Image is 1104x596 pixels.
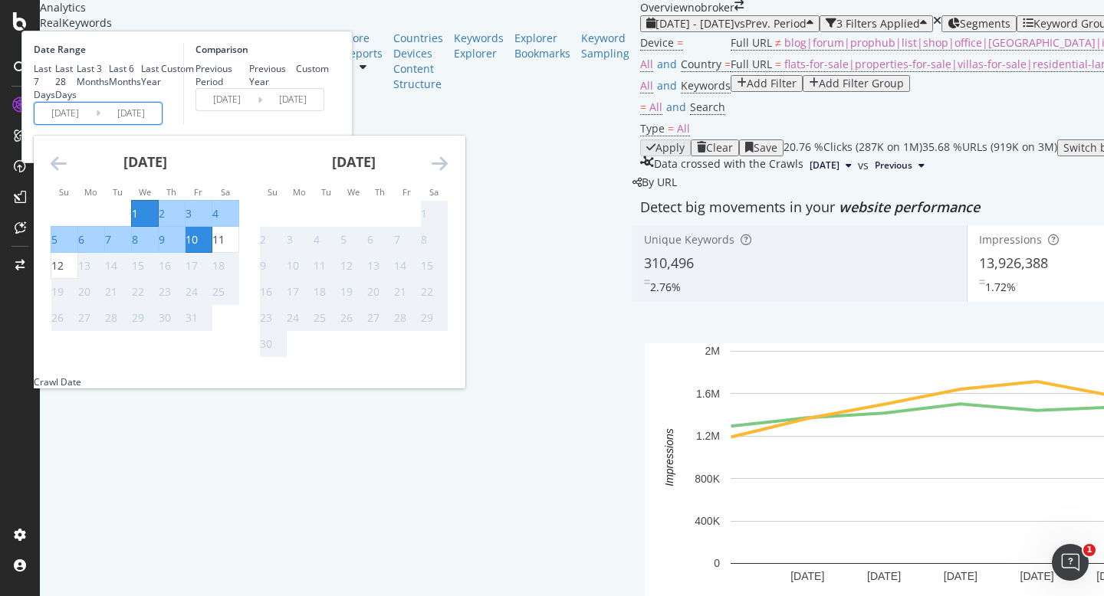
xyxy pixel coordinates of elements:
[367,305,394,331] td: Not available. Thursday, November 27, 2025
[105,232,111,247] div: 7
[105,253,132,279] td: Not available. Tuesday, October 14, 2025
[340,279,367,305] td: Not available. Wednesday, November 19, 2025
[34,103,96,124] input: Start Date
[979,254,1048,272] span: 13,926,388
[212,201,239,227] td: Selected. Saturday, October 4, 2025
[367,279,394,305] td: Not available. Thursday, November 20, 2025
[340,232,347,247] div: 5
[514,31,570,61] a: Explorer Bookmarks
[51,305,78,331] td: Not available. Sunday, October 26, 2025
[186,258,198,273] div: 17
[51,253,78,279] td: Choose Sunday, October 12, 2025 as your check-in date. It’s available.
[212,227,239,253] td: Choose Saturday, October 11, 2025 as your check-in date. It’s available.
[681,78,731,93] span: Keywords
[677,121,690,136] span: All
[186,232,198,247] div: 10
[287,279,314,305] td: Not available. Monday, November 17, 2025
[454,31,504,61] a: Keywords Explorer
[340,258,353,273] div: 12
[836,18,920,30] div: 3 Filters Applied
[657,57,677,71] span: and
[51,258,64,273] div: 12
[293,186,306,198] small: Mo
[644,232,734,247] span: Unique Keywords
[139,186,151,198] small: We
[159,201,186,227] td: Selected. Thursday, October 2, 2025
[260,305,287,331] td: Not available. Sunday, November 23, 2025
[195,43,329,56] div: Comparison
[375,186,385,198] small: Th
[314,227,340,253] td: Not available. Tuesday, November 4, 2025
[393,31,443,46] a: Countries
[321,186,331,198] small: Tu
[132,201,159,227] td: Selected as start date. Wednesday, October 1, 2025
[402,186,411,198] small: Fr
[132,227,159,253] td: Selected. Wednesday, October 8, 2025
[260,284,272,300] div: 16
[810,159,839,172] span: 2025 Sep. 1st
[640,139,691,156] button: Apply
[51,279,78,305] td: Not available. Sunday, October 19, 2025
[186,310,198,326] div: 31
[367,310,379,326] div: 27
[343,31,383,61] a: More Reports
[105,305,132,331] td: Not available. Tuesday, October 28, 2025
[186,201,212,227] td: Selected. Friday, October 3, 2025
[260,279,287,305] td: Not available. Sunday, November 16, 2025
[875,159,912,172] span: Previous
[731,35,772,50] span: Full URL
[314,310,326,326] div: 25
[724,57,731,71] span: =
[51,232,58,247] div: 5
[340,305,367,331] td: Not available. Wednesday, November 26, 2025
[650,280,681,295] div: 2.76%
[105,258,117,273] div: 14
[262,89,324,110] input: End Date
[803,75,910,92] button: Add Filter Group
[731,57,772,71] span: Full URL
[839,198,980,216] span: website performance
[858,158,869,173] span: vs
[691,139,739,156] button: Clear
[287,310,299,326] div: 24
[654,156,803,175] div: Data crossed with the Crawls
[186,253,212,279] td: Not available. Friday, October 17, 2025
[922,139,1057,156] div: 35.68 % URLs ( 919K on 3M )
[34,62,55,101] div: Last 7 Days
[640,78,653,93] span: All
[161,62,194,75] div: Custom
[159,305,186,331] td: Not available. Thursday, October 30, 2025
[421,305,448,331] td: Not available. Saturday, November 29, 2025
[132,279,159,305] td: Not available. Wednesday, October 22, 2025
[393,46,443,61] a: Devices
[784,139,922,156] div: 20.76 % Clicks ( 287K on 1M )
[640,100,646,114] span: =
[655,16,734,31] span: [DATE] - [DATE]
[159,206,165,221] div: 2
[260,232,266,247] div: 2
[314,284,326,300] div: 18
[314,232,320,247] div: 4
[367,284,379,300] div: 20
[640,35,674,50] span: Device
[260,227,287,253] td: Not available. Sunday, November 2, 2025
[159,284,171,300] div: 23
[287,284,299,300] div: 17
[268,186,278,198] small: Su
[747,77,797,90] div: Add Filter
[421,227,448,253] td: Not available. Saturday, November 8, 2025
[340,310,353,326] div: 26
[394,310,406,326] div: 28
[819,77,904,90] div: Add Filter Group
[249,62,297,88] div: Previous Year
[195,62,249,88] div: Previous Period
[196,89,258,110] input: Start Date
[640,57,653,71] span: All
[706,142,733,154] div: Clear
[790,570,824,582] text: [DATE]
[287,305,314,331] td: Not available. Monday, November 24, 2025
[105,279,132,305] td: Not available. Tuesday, October 21, 2025
[260,253,287,279] td: Not available. Sunday, November 9, 2025
[867,570,901,582] text: [DATE]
